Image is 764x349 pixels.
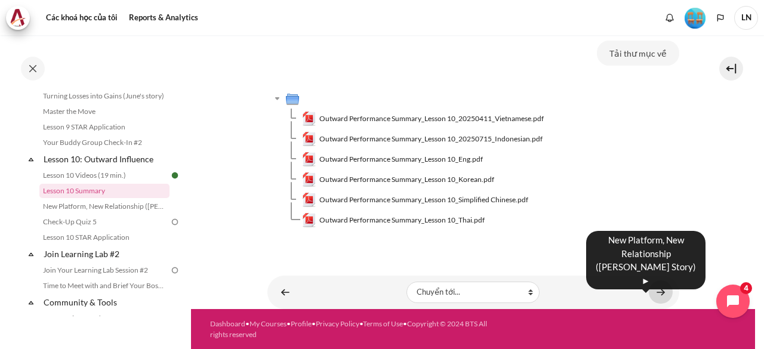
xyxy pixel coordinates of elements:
[39,168,170,183] a: Lesson 10 Videos (19 min.)
[39,199,170,214] a: New Platform, New Relationship ([PERSON_NAME] Story)
[42,6,122,30] a: Các khoá học của tôi
[42,246,170,262] a: Join Learning Lab #2
[302,152,483,166] a: Outward Performance Summary_Lesson 10_Eng.pdfOutward Performance Summary_Lesson 10_Eng.pdf
[210,319,245,328] a: Dashboard
[319,215,485,226] span: Outward Performance Summary_Lesson 10_Thai.pdf
[302,112,544,126] a: Outward Performance Summary_Lesson 10_20250411_Vietnamese.pdfOutward Performance Summary_Lesson 1...
[25,153,37,165] span: Rút gọn
[711,9,729,27] button: Languages
[25,297,37,308] span: Rút gọn
[597,41,679,66] button: Tải thư mục về
[319,194,528,205] span: Outward Performance Summary_Lesson 10_Simplified Chinese.pdf
[39,279,170,293] a: Time to Meet with and Brief Your Boss #2
[10,9,26,27] img: Architeck
[319,134,543,144] span: Outward Performance Summary_Lesson 10_20250715_Indonesian.pdf
[39,263,170,277] a: Join Your Learning Lab Session #2
[39,104,170,119] a: Master the Move
[302,152,316,166] img: Outward Performance Summary_Lesson 10_Eng.pdf
[125,6,202,30] a: Reports & Analytics
[319,113,544,124] span: Outward Performance Summary_Lesson 10_20250411_Vietnamese.pdf
[210,319,493,340] div: • • • • •
[302,132,543,146] a: Outward Performance Summary_Lesson 10_20250715_Indonesian.pdfOutward Performance Summary_Lesson 1...
[319,154,483,165] span: Outward Performance Summary_Lesson 10_Eng.pdf
[170,170,180,181] img: Done
[302,172,316,187] img: Outward Performance Summary_Lesson 10_Korean.pdf
[302,213,485,227] a: Outward Performance Summary_Lesson 10_Thai.pdfOutward Performance Summary_Lesson 10_Thai.pdf
[291,319,312,328] a: Profile
[39,135,170,150] a: Your Buddy Group Check-In #2
[363,319,403,328] a: Terms of Use
[319,174,494,185] span: Outward Performance Summary_Lesson 10_Korean.pdf
[25,248,37,260] span: Rút gọn
[42,151,170,167] a: Lesson 10: Outward Influence
[302,132,316,146] img: Outward Performance Summary_Lesson 10_20250715_Indonesian.pdf
[586,231,706,289] div: New Platform, New Relationship ([PERSON_NAME] Story) ►
[39,215,170,229] a: Check-Up Quiz 5
[685,8,706,29] img: Level #4
[170,217,180,227] img: To do
[680,7,710,29] a: Level #4
[302,193,529,207] a: Outward Performance Summary_Lesson 10_Simplified Chinese.pdfOutward Performance Summary_Lesson 10...
[39,311,170,326] a: Community Board
[685,7,706,29] div: Level #4
[42,294,170,310] a: Community & Tools
[39,120,170,134] a: Lesson 9 STAR Application
[249,319,286,328] a: My Courses
[39,230,170,245] a: Lesson 10 STAR Application
[316,319,359,328] a: Privacy Policy
[302,172,495,187] a: Outward Performance Summary_Lesson 10_Korean.pdfOutward Performance Summary_Lesson 10_Korean.pdf
[661,9,679,27] div: Show notification window with no new notifications
[273,280,297,304] a: ◄ Lesson 10 Videos (19 min.)
[302,112,316,126] img: Outward Performance Summary_Lesson 10_20250411_Vietnamese.pdf
[302,213,316,227] img: Outward Performance Summary_Lesson 10_Thai.pdf
[39,89,170,103] a: Turning Losses into Gains (June's story)
[302,193,316,207] img: Outward Performance Summary_Lesson 10_Simplified Chinese.pdf
[6,6,36,30] a: Architeck Architeck
[734,6,758,30] a: Thư mục người dùng
[170,265,180,276] img: To do
[734,6,758,30] span: LN
[39,184,170,198] a: Lesson 10 Summary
